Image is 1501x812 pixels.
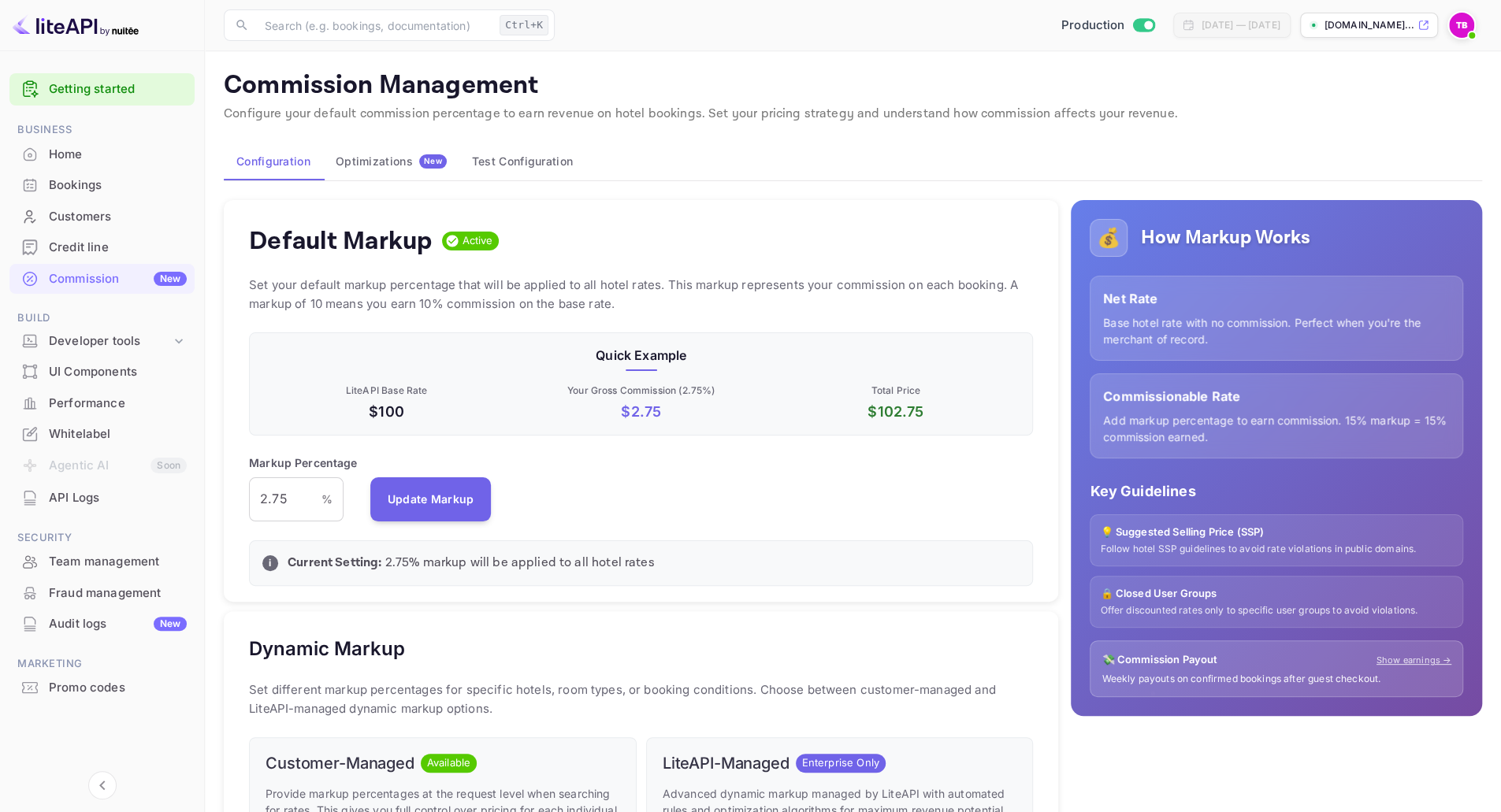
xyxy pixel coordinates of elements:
[9,170,195,199] a: Bookings
[336,154,447,169] div: Optimizations
[1140,225,1310,250] h5: How Markup Works
[224,70,1482,102] p: Commission Management
[224,105,1482,124] p: Configure your default commission percentage to earn revenue on hotel bookings. Set your pricing ...
[249,636,405,662] h5: Dynamic Markup
[9,419,195,450] div: Whitelabel
[249,680,1033,718] p: Set different markup percentages for specific hotels, room types, or booking conditions. Choose b...
[1097,224,1120,252] p: 💰
[9,483,195,514] div: API Logs
[13,13,139,38] img: LiteAPI logo
[9,121,195,139] span: Business
[1102,673,1451,686] p: Weekly payouts on confirmed bookings after guest checkout.
[49,679,187,697] div: Promo codes
[262,384,511,398] p: LiteAPI Base Rate
[9,609,195,638] a: Audit logsNew
[517,384,765,398] p: Your Gross Commission ( 2.75 %)
[9,264,195,295] div: CommissionNew
[9,578,195,609] div: Fraud management
[1103,387,1450,406] p: Commissionable Rate
[9,232,195,263] div: Credit line
[1100,604,1453,617] p: Offer discounted rates only to specific user groups to avoid violations.
[49,80,187,98] a: Getting started
[262,346,1020,365] p: Quick Example
[255,9,493,41] input: Search (e.g. bookings, documentation)
[771,384,1020,398] p: Total Price
[500,15,548,35] div: Ctrl+K
[796,755,886,771] span: Enterprise Only
[154,272,187,286] div: New
[9,170,195,201] div: Bookings
[9,232,195,261] a: Credit line
[9,547,195,577] div: Team management
[49,584,187,603] div: Fraud management
[9,139,195,170] div: Home
[49,615,187,633] div: Audit logs
[321,491,333,507] p: %
[9,673,195,702] a: Promo codes
[249,477,321,521] input: 0
[49,489,187,507] div: API Logs
[49,208,187,226] div: Customers
[49,146,187,164] div: Home
[9,202,195,232] div: Customers
[1103,289,1450,308] p: Net Rate
[1325,18,1414,32] p: [DOMAIN_NAME]...
[9,264,195,293] a: CommissionNew
[9,547,195,576] a: Team management
[1449,13,1474,38] img: Traveloka B2C
[9,529,195,547] span: Security
[1055,17,1161,35] div: Switch to Sandbox mode
[9,328,195,355] div: Developer tools
[370,477,492,521] button: Update Markup
[421,755,477,771] span: Available
[771,401,1020,422] p: $ 102.75
[9,357,195,387] div: UI Components
[1201,18,1280,32] div: [DATE] — [DATE]
[49,270,187,288] div: Commission
[262,401,511,422] p: $100
[249,276,1033,313] p: Set your default markup percentage that will be applied to all hotel rates. This markup represent...
[456,233,500,249] span: Active
[1100,543,1453,556] p: Follow hotel SSP guidelines to avoid rate violations in public domains.
[9,357,195,386] a: UI Components
[9,609,195,640] div: Audit logsNew
[1100,525,1453,540] p: 💡 Suggested Selling Price (SSP)
[459,143,585,180] button: Test Configuration
[1102,652,1217,668] p: 💸 Commission Payout
[49,239,187,257] div: Credit line
[1090,480,1463,502] p: Key Guidelines
[266,754,414,773] h6: Customer-Managed
[288,554,1020,573] p: 2.75 % markup will be applied to all hotel rates
[154,617,187,631] div: New
[419,156,447,166] span: New
[88,771,117,799] button: Collapse navigation
[9,73,195,106] div: Getting started
[1103,412,1450,445] p: Add markup percentage to earn commission. 15% markup = 15% commission earned.
[49,332,171,350] div: Developer tools
[1061,17,1125,35] span: Production
[49,425,187,443] div: Whitelabel
[269,556,271,570] p: i
[249,454,358,471] p: Markup Percentage
[49,553,187,571] div: Team management
[9,578,195,607] a: Fraud management
[1100,586,1453,602] p: 🔒 Closed User Groups
[49,395,187,413] div: Performance
[9,673,195,703] div: Promo codes
[663,754,790,773] h6: LiteAPI-Managed
[249,225,433,257] h4: Default Markup
[9,139,195,169] a: Home
[1377,654,1451,667] a: Show earnings →
[517,401,765,422] p: $ 2.75
[9,388,195,417] a: Performance
[9,202,195,231] a: Customers
[9,419,195,448] a: Whitelabel
[49,363,187,381] div: UI Components
[9,310,195,327] span: Build
[9,655,195,673] span: Marketing
[1103,314,1450,347] p: Base hotel rate with no commission. Perfect when you're the merchant of record.
[49,176,187,195] div: Bookings
[9,388,195,419] div: Performance
[288,554,381,571] strong: Current Setting:
[224,143,323,180] button: Configuration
